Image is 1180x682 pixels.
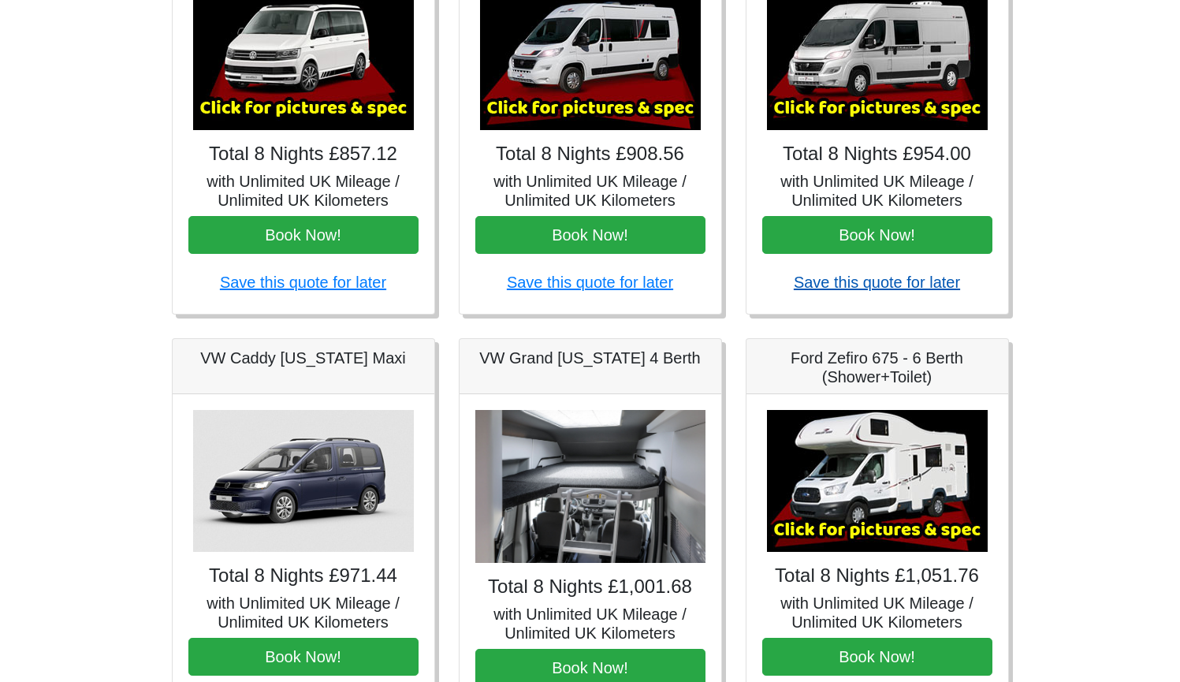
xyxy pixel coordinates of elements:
[475,576,705,598] h4: Total 8 Nights £1,001.68
[475,605,705,643] h5: with Unlimited UK Mileage / Unlimited UK Kilometers
[475,143,705,166] h4: Total 8 Nights £908.56
[475,216,705,254] button: Book Now!
[188,594,419,632] h5: with Unlimited UK Mileage / Unlimited UK Kilometers
[762,638,992,676] button: Book Now!
[475,172,705,210] h5: with Unlimited UK Mileage / Unlimited UK Kilometers
[220,274,386,291] a: Save this quote for later
[188,172,419,210] h5: with Unlimited UK Mileage / Unlimited UK Kilometers
[762,565,992,587] h4: Total 8 Nights £1,051.76
[188,348,419,367] h5: VW Caddy [US_STATE] Maxi
[188,216,419,254] button: Book Now!
[762,348,992,386] h5: Ford Zefiro 675 - 6 Berth (Shower+Toilet)
[767,410,988,552] img: Ford Zefiro 675 - 6 Berth (Shower+Toilet)
[475,348,705,367] h5: VW Grand [US_STATE] 4 Berth
[762,216,992,254] button: Book Now!
[794,274,960,291] a: Save this quote for later
[188,143,419,166] h4: Total 8 Nights £857.12
[762,172,992,210] h5: with Unlimited UK Mileage / Unlimited UK Kilometers
[475,410,705,564] img: VW Grand California 4 Berth
[507,274,673,291] a: Save this quote for later
[762,143,992,166] h4: Total 8 Nights £954.00
[188,565,419,587] h4: Total 8 Nights £971.44
[193,410,414,552] img: VW Caddy California Maxi
[188,638,419,676] button: Book Now!
[762,594,992,632] h5: with Unlimited UK Mileage / Unlimited UK Kilometers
